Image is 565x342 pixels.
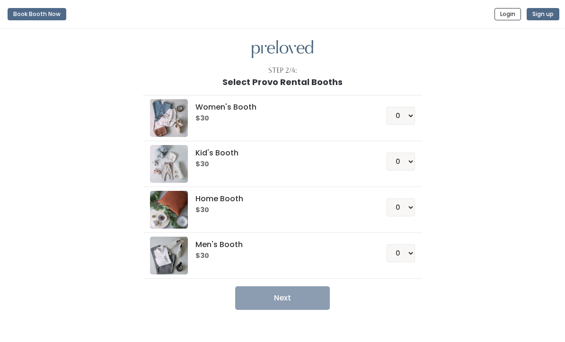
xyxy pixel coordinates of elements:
button: Next [235,286,330,310]
h6: $30 [195,161,363,168]
h6: $30 [195,252,363,260]
h6: $30 [195,115,363,122]
button: Sign up [527,8,559,20]
button: Login [494,8,521,20]
img: preloved logo [150,99,188,137]
h5: Men's Booth [195,240,363,249]
button: Book Booth Now [8,8,66,20]
img: preloved logo [252,40,313,59]
h5: Women's Booth [195,103,363,111]
img: preloved logo [150,145,188,183]
img: preloved logo [150,237,188,274]
h5: Home Booth [195,195,363,203]
a: Book Booth Now [8,4,66,25]
h1: Select Provo Rental Booths [222,77,343,87]
h5: Kid's Booth [195,149,363,157]
img: preloved logo [150,191,188,229]
div: Step 2/4: [268,66,297,76]
h6: $30 [195,206,363,214]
